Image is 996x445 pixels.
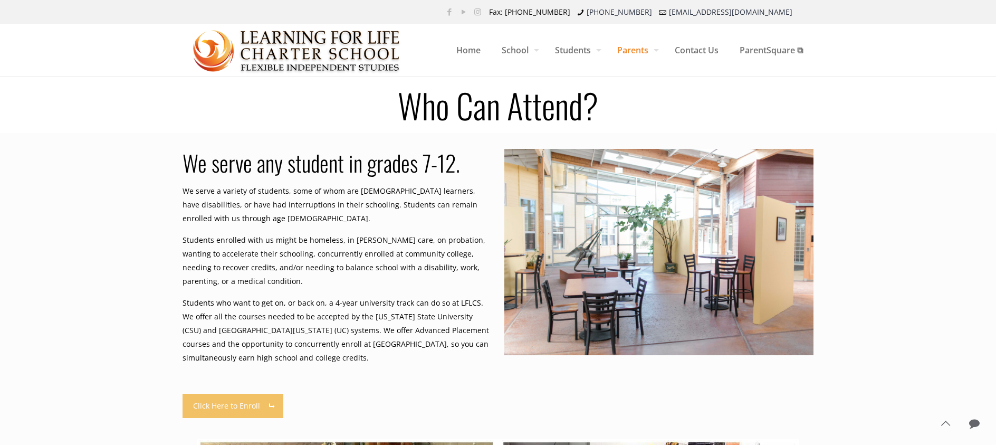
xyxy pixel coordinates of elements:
[176,88,820,122] h1: Who Can Attend?
[544,24,607,77] a: Students
[458,6,469,17] a: YouTube icon
[669,7,792,17] a: [EMAIL_ADDRESS][DOMAIN_NAME]
[183,233,492,288] p: Students enrolled with us might be homeless, in [PERSON_NAME] care, on probation, wanting to acce...
[544,34,607,66] span: Students
[491,34,544,66] span: School
[607,34,664,66] span: Parents
[657,7,668,17] i: mail
[504,149,813,355] img: Who Can Attend?
[183,149,492,176] h2: We serve any student in grades 7-12.
[664,34,729,66] span: Contact Us
[446,34,491,66] span: Home
[729,24,813,77] a: ParentSquare ⧉
[444,6,455,17] a: Facebook icon
[183,394,283,418] a: Click Here to Enroll
[587,7,652,17] a: [PHONE_NUMBER]
[491,24,544,77] a: School
[446,24,491,77] a: Home
[183,296,492,365] p: Students who want to get on, or back on, a 4-year university track can do so at LFLCS. We offer a...
[664,24,729,77] a: Contact Us
[934,412,956,434] a: Back to top icon
[183,184,492,225] p: We serve a variety of students, some of whom are [DEMOGRAPHIC_DATA] learners, have disabilities, ...
[193,24,400,77] a: Learning for Life Charter School
[729,34,813,66] span: ParentSquare ⧉
[576,7,586,17] i: phone
[472,6,483,17] a: Instagram icon
[607,24,664,77] a: Parents
[193,24,400,77] img: Who Can Attend?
